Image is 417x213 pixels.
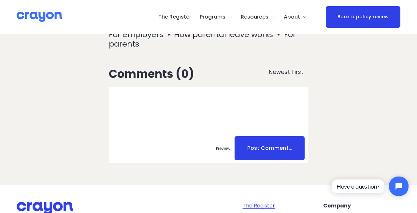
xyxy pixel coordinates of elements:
[326,6,400,27] a: Book a policy review
[323,202,351,209] strong: Company
[241,12,276,22] a: folder dropdown
[326,171,414,202] iframe: Tidio Chat
[241,12,268,22] span: Resources
[216,146,230,151] span: Preview
[174,29,273,40] a: How parental leave works
[243,202,275,210] a: The Register
[284,12,300,22] span: About
[17,11,62,22] img: Crayon
[284,12,307,22] a: folder dropdown
[109,66,194,82] span: Comments (0)
[200,12,233,22] a: folder dropdown
[235,136,305,160] span: Post Comment…
[158,12,191,22] a: The Register
[200,12,225,22] span: Programs
[109,29,163,40] a: For employers
[109,29,296,49] a: For parents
